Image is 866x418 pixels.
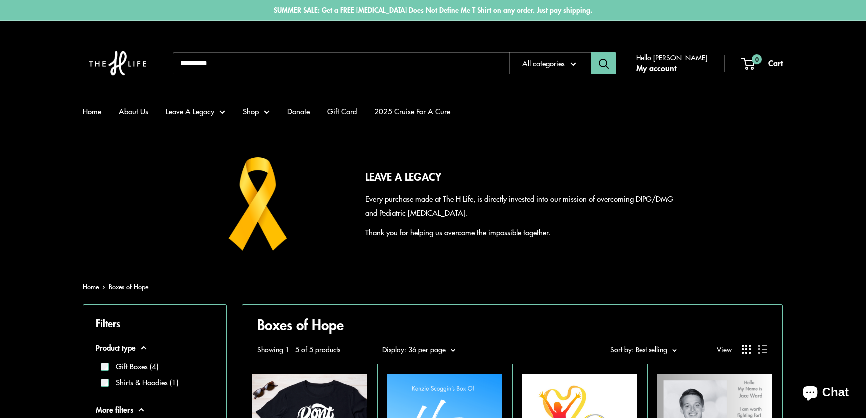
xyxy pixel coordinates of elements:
span: Cart [768,57,783,69]
h2: LEAVE A LEGACY [365,169,678,185]
button: More filters [96,403,214,417]
span: View [717,343,732,356]
nav: Breadcrumb [83,281,148,293]
label: Gift Boxes (4) [109,361,158,372]
a: Donate [287,104,310,118]
img: The H Life [83,31,153,96]
button: Sort by: Best selling [610,343,677,356]
button: Display products as list [758,345,767,354]
p: Thank you for helping us overcome the impossible together. [365,225,678,239]
span: Sort by: Best selling [610,344,667,354]
p: Every purchase made at The H Life, is directly invested into our mission of overcoming DIPG/DMG a... [365,192,678,220]
h1: Boxes of Hope [257,315,767,335]
a: Leave A Legacy [166,104,225,118]
a: 0 Cart [742,56,783,71]
button: Display: 36 per page [382,343,455,356]
button: Product type [96,341,214,355]
label: Shirts & Hoodies (1) [109,377,178,388]
a: Gift Card [327,104,357,118]
a: Boxes of Hope [109,282,148,291]
a: My account [636,61,676,76]
span: Hello [PERSON_NAME] [636,51,707,64]
span: Showing 1 - 5 of 5 products [257,343,340,356]
input: Search... [173,52,509,74]
a: About Us [119,104,148,118]
a: 2025 Cruise For A Cure [374,104,450,118]
a: Home [83,282,99,291]
span: Display: 36 per page [382,344,446,354]
p: Filters [96,314,214,332]
inbox-online-store-chat: Shopify online store chat [794,377,858,410]
a: Home [83,104,101,118]
a: Shop [243,104,270,118]
button: Search [591,52,616,74]
span: 0 [752,54,762,64]
button: Display products as grid [742,345,751,354]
